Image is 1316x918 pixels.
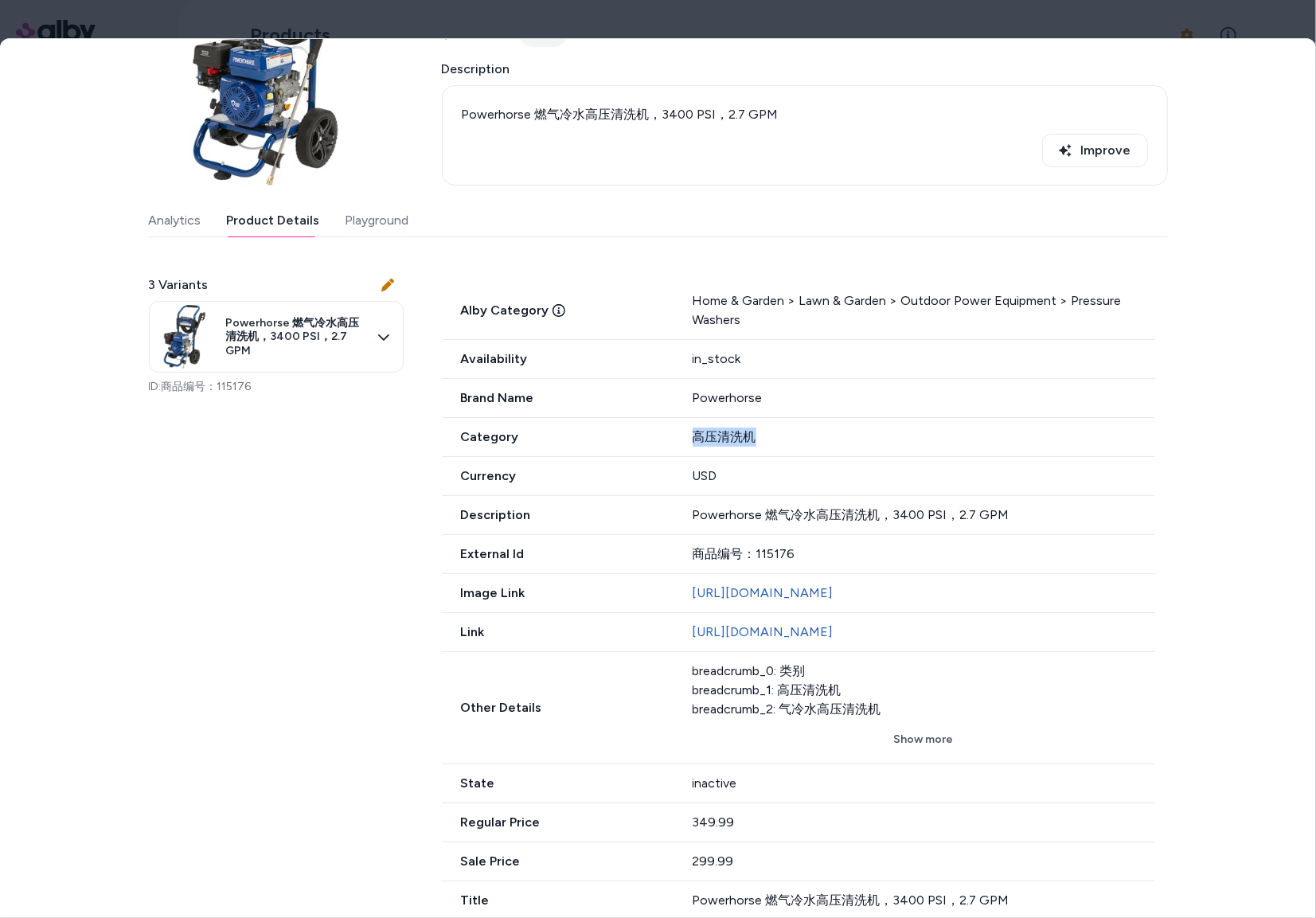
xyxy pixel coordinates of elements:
p: Powerhorse 燃气冷水高压清洗机，3400 PSI，2.7 GPM [693,506,1155,525]
span: Sale Price [442,852,674,871]
button: Show more [693,725,1155,754]
div: in_stock [693,350,1155,369]
div: 299.99 [693,852,1155,871]
p: ID: 商品编号：115176 [149,379,404,395]
div: 商品编号：115176 [693,545,1155,564]
button: Improve [1042,134,1148,167]
span: Link [442,623,674,642]
span: Other Details [442,698,674,717]
span: State [442,774,674,793]
button: Product Details [227,205,320,236]
span: 3 Variants [149,275,209,295]
span: Alby Category [442,301,674,320]
div: USD [693,467,1155,486]
div: 高压清洗机 [693,428,1155,447]
span: Description [442,506,674,525]
div: Home & Garden > Lawn & Garden > Outdoor Power Equipment > Pressure Washers [693,291,1155,330]
a: [URL][DOMAIN_NAME] [693,624,834,639]
div: Powerhorse [693,389,1155,408]
span: Brand Name [442,389,674,408]
span: Image Link [442,584,674,603]
button: Playground [346,205,409,236]
span: External Id [442,545,674,564]
span: Powerhorse 燃气冷水高压清洗机，3400 PSI，2.7 GPM [226,316,368,358]
button: Analytics [149,205,201,236]
span: Description [442,60,1168,79]
span: Currency [442,467,674,486]
span: Title [442,891,674,910]
div: Powerhorse 燃气冷水高压清洗机，3400 PSI，2.7 GPM [693,891,1155,910]
div: breadcrumb_0: 类别 breadcrumb_1: 高压清洗机 breadcrumb_2: 气冷水高压清洗机 [693,662,1155,719]
button: Powerhorse 燃气冷水高压清洗机，3400 PSI，2.7 GPM [149,301,404,373]
div: 349.99 [693,813,1155,832]
span: Category [442,428,674,447]
img: 115176.jpg [153,305,217,369]
span: Availability [442,350,674,369]
div: inactive [693,774,1155,793]
span: Regular Price [442,813,674,832]
a: [URL][DOMAIN_NAME] [693,585,834,600]
p: Powerhorse 燃气冷水高压清洗机，3400 PSI，2.7 GPM [462,105,1148,124]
